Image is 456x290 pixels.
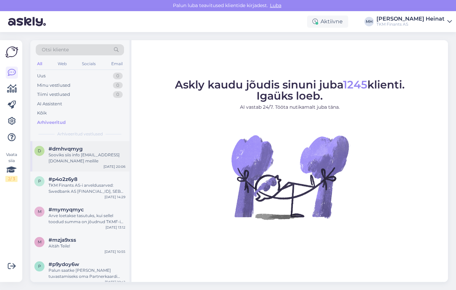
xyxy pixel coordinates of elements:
div: 2 / 3 [5,176,18,182]
div: Tiimi vestlused [37,91,70,98]
p: AI vastab 24/7. Tööta nutikamalt juba täna. [175,104,405,111]
div: [DATE] 10:55 [104,249,125,254]
span: Otsi kliente [42,46,69,53]
span: Arhiveeritud vestlused [57,131,103,137]
span: #dmhvqmyg [49,146,83,152]
div: Email [110,59,124,68]
span: d [38,148,41,153]
a: [PERSON_NAME] HeinatTKM Finants AS [376,16,452,27]
span: m [38,209,41,214]
div: Socials [81,59,97,68]
span: p [38,179,41,184]
span: p [38,264,41,269]
div: TKM Finants AS [376,22,445,27]
div: Vaata siia [5,152,18,182]
div: [PERSON_NAME] Heinat [376,16,445,22]
span: Askly kaudu jõudis sinuni juba klienti. Igaüks loeb. [175,78,405,102]
div: [DATE] 20:06 [103,164,125,169]
div: AI Assistent [37,101,62,107]
div: TKM Finants AS-i arveldusarved: Swedbank AS [FINANCIAL_ID], SEB Pank AS [FINANCIAL_ID], AS LHV Pa... [49,182,125,194]
span: #mymyqmyc [49,207,84,213]
span: #mzja9xss [49,237,76,243]
img: Askly Logo [5,46,18,58]
span: m [38,239,41,244]
span: #p4o2z6y8 [49,176,78,182]
div: All [36,59,43,68]
div: Aktiivne [307,16,348,28]
div: 0 [113,73,123,79]
div: Arve loetakse tasutuks, kui sellel toodud summa on jõudnud TKMF-i arveldusarvele. Palume arve tas... [49,213,125,225]
div: [DATE] 14:29 [104,194,125,200]
div: Minu vestlused [37,82,70,89]
span: Luba [268,2,283,8]
div: 0 [113,91,123,98]
div: [DATE] 13:12 [105,225,125,230]
div: Uus [37,73,45,79]
div: Sooviks siis info [EMAIL_ADDRESS][DOMAIN_NAME] meilile [49,152,125,164]
div: MH [364,17,374,26]
div: Aitäh Teile! [49,243,125,249]
div: 0 [113,82,123,89]
span: #p9ydoy6w [49,261,79,267]
div: Arhiveeritud [37,119,66,126]
span: 1245 [343,78,367,91]
div: Web [56,59,68,68]
img: No Chat active [229,116,351,238]
div: Palun saatke [PERSON_NAME] tuvastamiseks oma Partnerkaardi number. [49,267,125,280]
div: [DATE] 10:41 [105,280,125,285]
div: Kõik [37,110,47,116]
